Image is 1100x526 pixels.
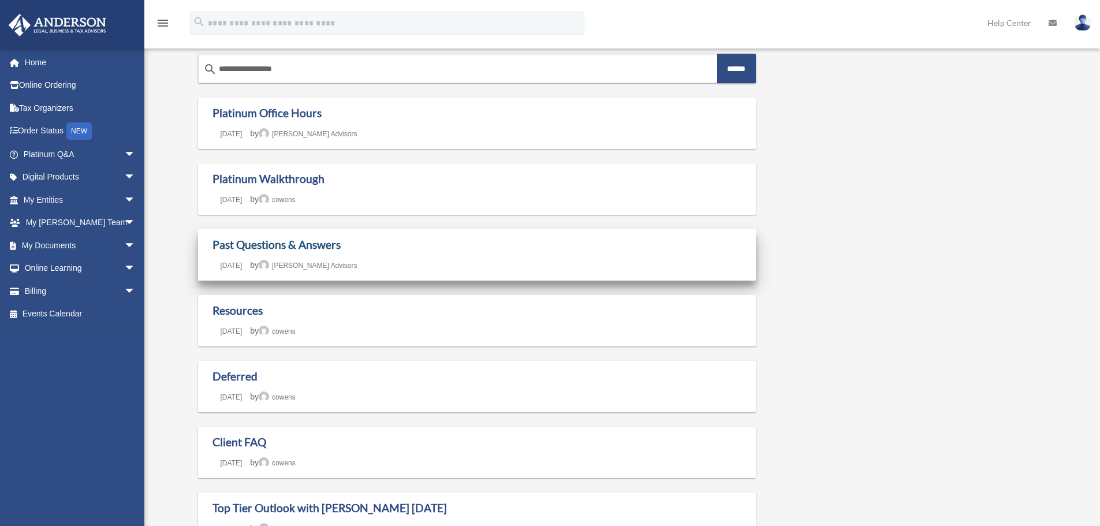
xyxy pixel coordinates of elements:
[8,51,147,74] a: Home
[259,262,357,270] a: [PERSON_NAME] Advisors
[212,262,251,270] a: [DATE]
[8,74,153,97] a: Online Ordering
[259,327,296,335] a: cowens
[212,501,447,514] a: Top Tier Outlook with [PERSON_NAME] [DATE]
[212,130,251,138] a: [DATE]
[8,188,153,211] a: My Entitiesarrow_drop_down
[259,393,296,401] a: cowens
[259,130,357,138] a: [PERSON_NAME] Advisors
[124,211,147,235] span: arrow_drop_down
[212,106,322,120] a: Platinum Office Hours
[250,195,295,204] span: by
[259,196,296,204] a: cowens
[66,122,92,140] div: NEW
[259,459,296,467] a: cowens
[8,303,153,326] a: Events Calendar
[124,234,147,258] span: arrow_drop_down
[156,20,170,30] a: menu
[250,458,295,467] span: by
[156,16,170,30] i: menu
[212,327,251,335] a: [DATE]
[212,304,263,317] a: Resources
[8,211,153,234] a: My [PERSON_NAME] Teamarrow_drop_down
[8,166,153,189] a: Digital Productsarrow_drop_down
[8,120,153,143] a: Order StatusNEW
[212,238,341,251] a: Past Questions & Answers
[203,62,217,76] i: search
[212,370,258,383] a: Deferred
[212,393,251,401] a: [DATE]
[124,166,147,189] span: arrow_drop_down
[124,188,147,212] span: arrow_drop_down
[1074,14,1091,31] img: User Pic
[8,143,153,166] a: Platinum Q&Aarrow_drop_down
[212,172,325,185] a: Platinum Walkthrough
[250,129,357,138] span: by
[124,257,147,281] span: arrow_drop_down
[8,279,153,303] a: Billingarrow_drop_down
[250,392,295,401] span: by
[5,14,110,36] img: Anderson Advisors Platinum Portal
[212,196,251,204] a: [DATE]
[212,435,266,449] a: Client FAQ
[124,279,147,303] span: arrow_drop_down
[8,234,153,257] a: My Documentsarrow_drop_down
[193,16,206,28] i: search
[124,143,147,166] span: arrow_drop_down
[250,260,357,270] span: by
[212,459,251,467] a: [DATE]
[250,326,295,335] span: by
[8,96,153,120] a: Tax Organizers
[8,257,153,280] a: Online Learningarrow_drop_down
